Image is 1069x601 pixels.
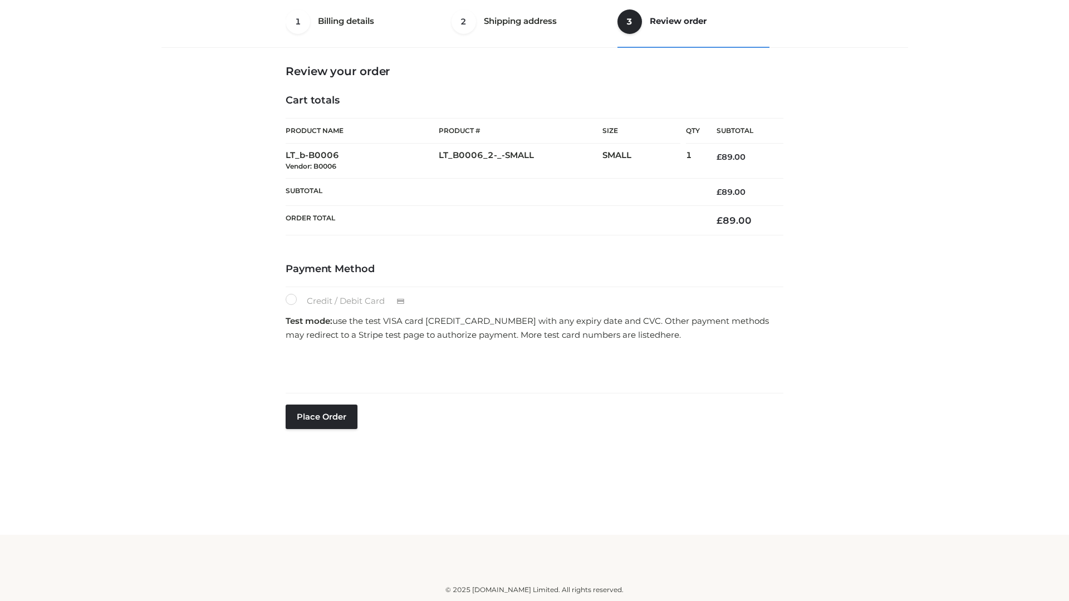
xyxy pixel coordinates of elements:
div: © 2025 [DOMAIN_NAME] Limited. All rights reserved. [165,584,904,595]
th: Qty [686,118,700,144]
td: LT_b-B0006 [286,144,439,179]
h4: Payment Method [286,263,783,275]
iframe: Secure payment input frame [283,346,781,386]
span: £ [717,187,722,197]
img: Credit / Debit Card [390,295,411,308]
td: LT_B0006_2-_-SMALL [439,144,602,179]
label: Credit / Debit Card [286,294,416,308]
td: 1 [686,144,700,179]
th: Product Name [286,118,439,144]
bdi: 89.00 [717,215,752,226]
td: SMALL [602,144,686,179]
span: £ [717,215,723,226]
th: Subtotal [700,119,783,144]
a: here [660,329,679,340]
strong: Test mode: [286,316,332,326]
th: Size [602,119,680,144]
bdi: 89.00 [717,187,746,197]
th: Product # [439,118,602,144]
span: £ [717,152,722,162]
th: Order Total [286,206,700,235]
button: Place order [286,405,357,429]
p: use the test VISA card [CREDIT_CARD_NUMBER] with any expiry date and CVC. Other payment methods m... [286,314,783,342]
small: Vendor: B0006 [286,162,336,170]
th: Subtotal [286,178,700,205]
h4: Cart totals [286,95,783,107]
h3: Review your order [286,65,783,78]
bdi: 89.00 [717,152,746,162]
